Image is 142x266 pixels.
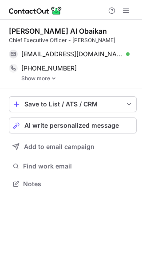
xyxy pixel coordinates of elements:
[23,180,133,188] span: Notes
[9,160,137,172] button: Find work email
[24,101,121,108] div: Save to List / ATS / CRM
[9,139,137,155] button: Add to email campaign
[9,5,62,16] img: ContactOut v5.3.10
[9,96,137,112] button: save-profile-one-click
[23,162,133,170] span: Find work email
[24,122,119,129] span: AI write personalized message
[21,75,137,82] a: Show more
[24,143,95,150] span: Add to email campaign
[9,117,137,133] button: AI write personalized message
[51,75,56,82] img: -
[9,36,137,44] div: Chief Executive Officer - [PERSON_NAME]
[21,64,77,72] span: [PHONE_NUMBER]
[9,178,137,190] button: Notes
[21,50,123,58] span: [EMAIL_ADDRESS][DOMAIN_NAME]
[9,27,107,35] div: [PERSON_NAME] Al Obaikan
